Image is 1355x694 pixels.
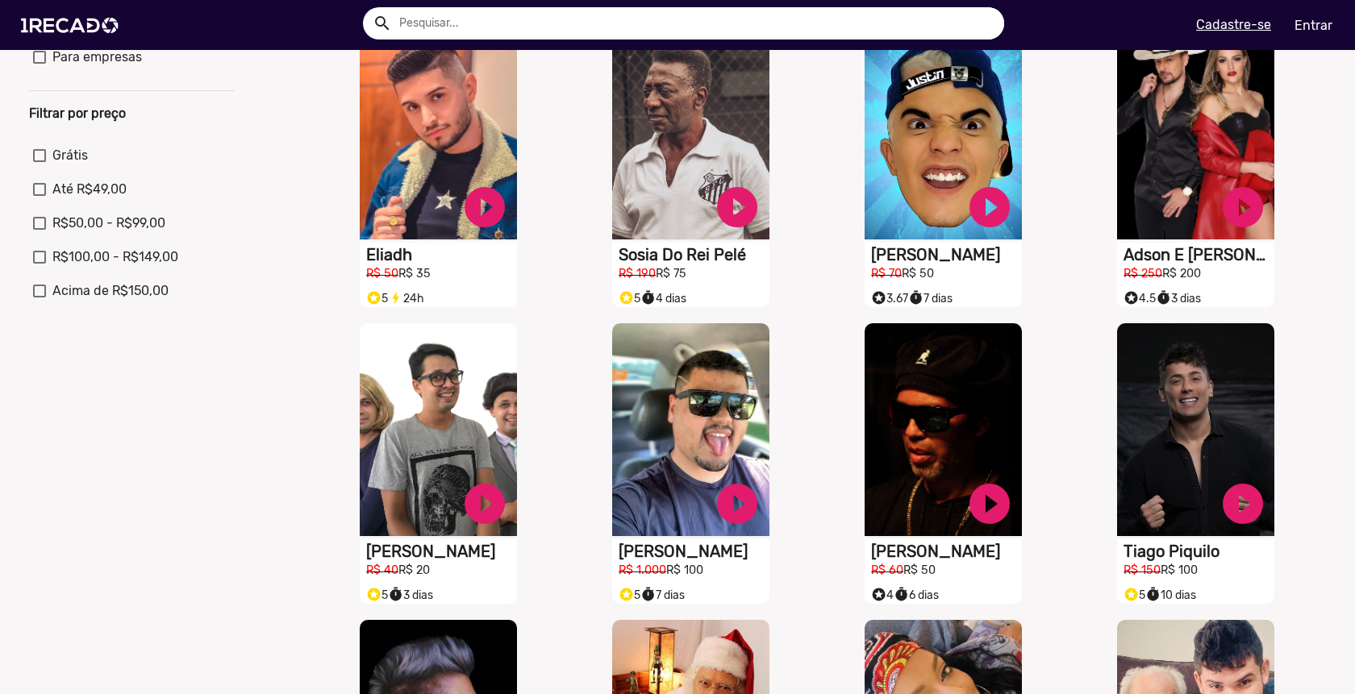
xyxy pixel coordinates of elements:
[640,286,656,305] i: timer
[366,588,388,602] span: 5
[612,27,769,239] video: S1RECADO vídeos dedicados para fãs e empresas
[29,106,126,121] b: Filtrar por preço
[713,480,761,528] a: play_circle_filled
[461,183,509,231] a: play_circle_filled
[871,245,1022,264] h1: [PERSON_NAME]
[360,323,517,536] video: S1RECADO vídeos dedicados para fãs e empresas
[1124,290,1139,305] small: stars
[894,588,939,602] span: 6 dias
[366,542,517,561] h1: [PERSON_NAME]
[612,323,769,536] video: S1RECADO vídeos dedicados para fãs e empresas
[903,563,936,577] small: R$ 50
[894,583,909,602] i: timer
[619,588,640,602] span: 5
[1124,563,1161,577] small: R$ 150
[619,563,666,577] small: R$ 1.000
[1124,587,1139,602] small: stars
[461,480,509,528] a: play_circle_filled
[619,290,634,305] small: stars
[388,290,403,305] small: bolt
[1196,17,1271,32] u: Cadastre-se
[1156,286,1171,305] i: timer
[52,146,88,165] span: Grátis
[656,267,686,281] small: R$ 75
[619,245,769,264] h1: Sosia Do Rei Pelé
[398,267,431,281] small: R$ 35
[366,267,398,281] small: R$ 50
[1156,292,1201,305] span: 3 dias
[1124,542,1274,561] h1: Tiago Piquilo
[366,587,381,602] small: stars
[908,290,923,305] small: timer
[1117,27,1274,239] video: S1RECADO vídeos dedicados para fãs e empresas
[387,7,1004,39] input: Pesquisar...
[865,323,1022,536] video: S1RECADO vídeos dedicados para fãs e empresas
[366,563,398,577] small: R$ 40
[366,290,381,305] small: stars
[871,286,886,305] i: Selo super talento
[388,286,403,305] i: bolt
[388,292,424,305] span: 24h
[1145,587,1161,602] small: timer
[52,247,178,267] span: R$100,00 - R$149,00
[640,588,685,602] span: 7 dias
[367,8,395,36] button: Example home icon
[619,583,634,602] i: Selo super talento
[366,583,381,602] i: Selo super talento
[640,587,656,602] small: timer
[1161,563,1198,577] small: R$ 100
[713,183,761,231] a: play_circle_filled
[1145,588,1196,602] span: 10 dias
[1145,583,1161,602] i: timer
[1124,286,1139,305] i: Selo super talento
[1219,183,1267,231] a: play_circle_filled
[666,563,703,577] small: R$ 100
[1124,588,1145,602] span: 5
[871,542,1022,561] h1: [PERSON_NAME]
[640,292,686,305] span: 4 dias
[902,267,934,281] small: R$ 50
[1117,323,1274,536] video: S1RECADO vídeos dedicados para fãs e empresas
[360,27,517,239] video: S1RECADO vídeos dedicados para fãs e empresas
[619,267,656,281] small: R$ 190
[1124,292,1156,305] span: 4.5
[619,587,634,602] small: stars
[871,583,886,602] i: Selo super talento
[1124,267,1162,281] small: R$ 250
[871,290,886,305] small: stars
[619,542,769,561] h1: [PERSON_NAME]
[366,245,517,264] h1: Eliadh
[1284,11,1343,39] a: Entrar
[894,587,909,602] small: timer
[388,588,433,602] span: 3 dias
[908,286,923,305] i: timer
[865,27,1022,239] video: S1RECADO vídeos dedicados para fãs e empresas
[388,583,403,602] i: timer
[871,563,903,577] small: R$ 60
[366,292,388,305] span: 5
[1162,267,1201,281] small: R$ 200
[871,267,902,281] small: R$ 70
[871,588,894,602] span: 4
[871,587,886,602] small: stars
[965,480,1014,528] a: play_circle_filled
[619,286,634,305] i: Selo super talento
[52,214,165,233] span: R$50,00 - R$99,00
[1156,290,1171,305] small: timer
[640,290,656,305] small: timer
[965,183,1014,231] a: play_circle_filled
[1124,583,1139,602] i: Selo super talento
[640,583,656,602] i: timer
[1124,245,1274,264] h1: Adson E [PERSON_NAME]
[366,286,381,305] i: Selo super talento
[398,563,430,577] small: R$ 20
[52,281,169,301] span: Acima de R$150,00
[52,180,127,199] span: Até R$49,00
[908,292,953,305] span: 7 dias
[373,14,392,33] mat-icon: Example home icon
[619,292,640,305] span: 5
[1219,480,1267,528] a: play_circle_filled
[871,292,908,305] span: 3.67
[388,587,403,602] small: timer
